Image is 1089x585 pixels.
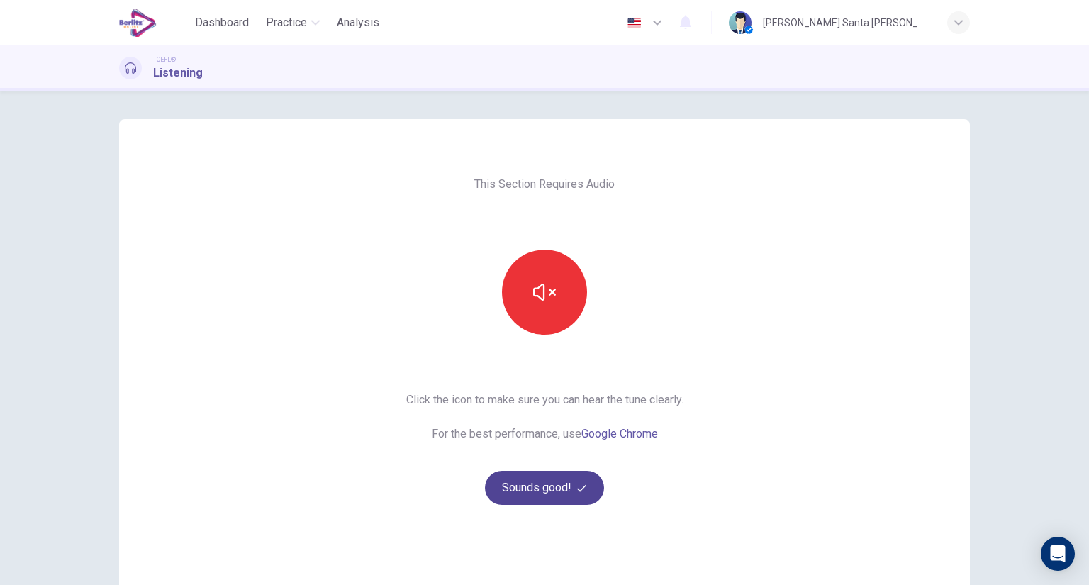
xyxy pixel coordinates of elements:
div: [PERSON_NAME] Santa [PERSON_NAME] [763,14,930,31]
img: Profile picture [729,11,752,34]
span: Analysis [337,14,379,31]
span: Click the icon to make sure you can hear the tune clearly. [406,391,683,408]
span: Dashboard [195,14,249,31]
button: Sounds good! [485,471,604,505]
a: Google Chrome [581,427,658,440]
img: EduSynch logo [119,9,157,37]
h1: Listening [153,65,203,82]
button: Analysis [331,10,385,35]
button: Dashboard [189,10,255,35]
span: For the best performance, use [406,425,683,442]
a: EduSynch logo [119,9,189,37]
div: Open Intercom Messenger [1041,537,1075,571]
button: Practice [260,10,325,35]
span: TOEFL® [153,55,176,65]
span: Practice [266,14,307,31]
span: This Section Requires Audio [474,176,615,193]
img: en [625,18,643,28]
